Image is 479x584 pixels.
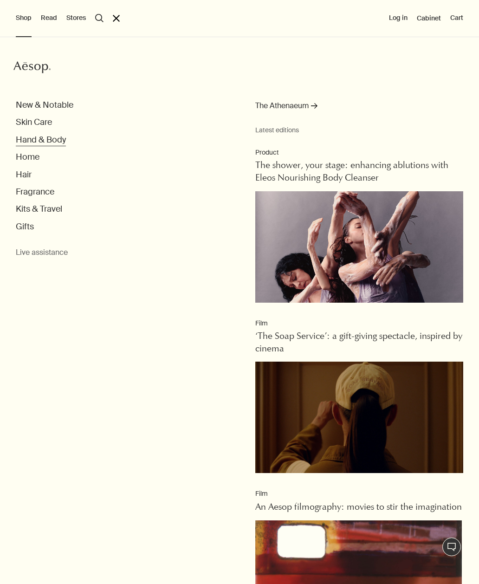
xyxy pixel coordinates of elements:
button: Close the Menu [113,15,120,22]
small: Latest editions [255,126,463,134]
button: Cart [450,13,463,23]
a: Aesop [13,60,51,77]
a: ProductThe shower, your stage: enhancing ablutions with Eleos Nourishing Body CleanserDancers wea... [255,148,463,305]
button: Stores [66,13,86,23]
button: New & Notable [16,100,73,110]
p: Product [255,148,463,157]
button: Live Assistance [442,538,461,556]
button: Gifts [16,221,34,232]
button: Read [41,13,57,23]
a: Cabinet [417,14,441,22]
svg: Aesop [13,60,51,74]
p: Film [255,489,462,499]
span: An Aesop filmography: movies to stir the imagination [255,503,462,512]
span: The shower, your stage: enhancing ablutions with Eleos Nourishing Body Cleanser [255,161,448,183]
a: Film‘The Soap Service’: a gift-giving spectacle, inspired by cinemaRear view of someone knocking ... [255,319,463,476]
a: The Athenaeum [255,100,317,117]
button: Kits & Travel [16,204,62,214]
p: Film [255,319,463,328]
button: Open search [95,14,104,22]
button: Hand & Body [16,135,66,145]
button: Fragrance [16,187,54,197]
button: Hair [16,169,32,180]
span: ‘The Soap Service’: a gift-giving spectacle, inspired by cinema [255,332,462,354]
button: Log in [389,13,408,23]
button: Shop [16,13,32,23]
button: Live assistance [16,248,68,258]
button: Home [16,152,39,162]
span: The Athenaeum [255,100,309,112]
button: Skin Care [16,117,52,128]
